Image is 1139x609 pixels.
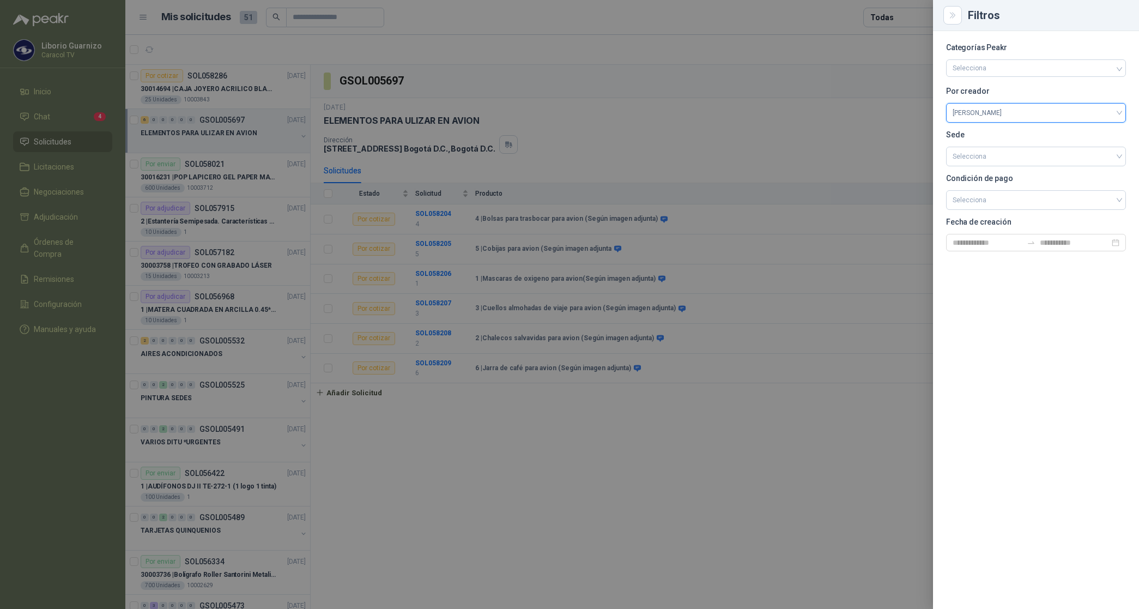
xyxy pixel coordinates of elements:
span: to [1027,238,1035,247]
p: Por creador [946,88,1126,94]
p: Condición de pago [946,175,1126,182]
div: Filtros [968,10,1126,21]
span: swap-right [1027,238,1035,247]
p: Categorías Peakr [946,44,1126,51]
button: Close [946,9,959,22]
span: Liborio Guarnizo [953,105,1119,121]
p: Fecha de creación [946,219,1126,225]
p: Sede [946,131,1126,138]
